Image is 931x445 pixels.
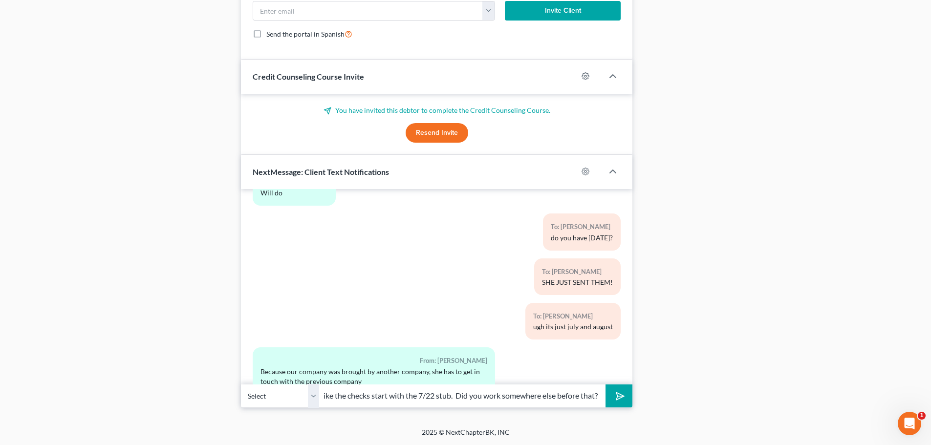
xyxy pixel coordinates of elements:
[260,188,328,198] div: Will do
[898,412,921,435] iframe: Intercom live chat
[253,106,621,115] p: You have invited this debtor to complete the Credit Counseling Course.
[542,277,613,287] div: SHE JUST SENT THEM!
[253,167,389,176] span: NextMessage: Client Text Notifications
[551,221,613,233] div: To: [PERSON_NAME]
[187,427,744,445] div: 2025 © NextChapterBK, INC
[253,1,483,20] input: Enter email
[266,30,345,38] span: Send the portal in Spanish
[319,384,606,408] input: Say something...
[260,355,487,366] div: From: [PERSON_NAME]
[253,72,364,81] span: Credit Counseling Course Invite
[542,266,613,277] div: To: [PERSON_NAME]
[505,1,621,21] button: Invite Client
[551,233,613,243] div: do you have [DATE]?
[533,311,613,322] div: To: [PERSON_NAME]
[918,412,926,420] span: 1
[406,123,468,143] button: Resend Invite
[260,367,487,386] div: Because our company was brought by another company, she has to get in touch with the previous com...
[533,322,613,332] div: ugh its just july and august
